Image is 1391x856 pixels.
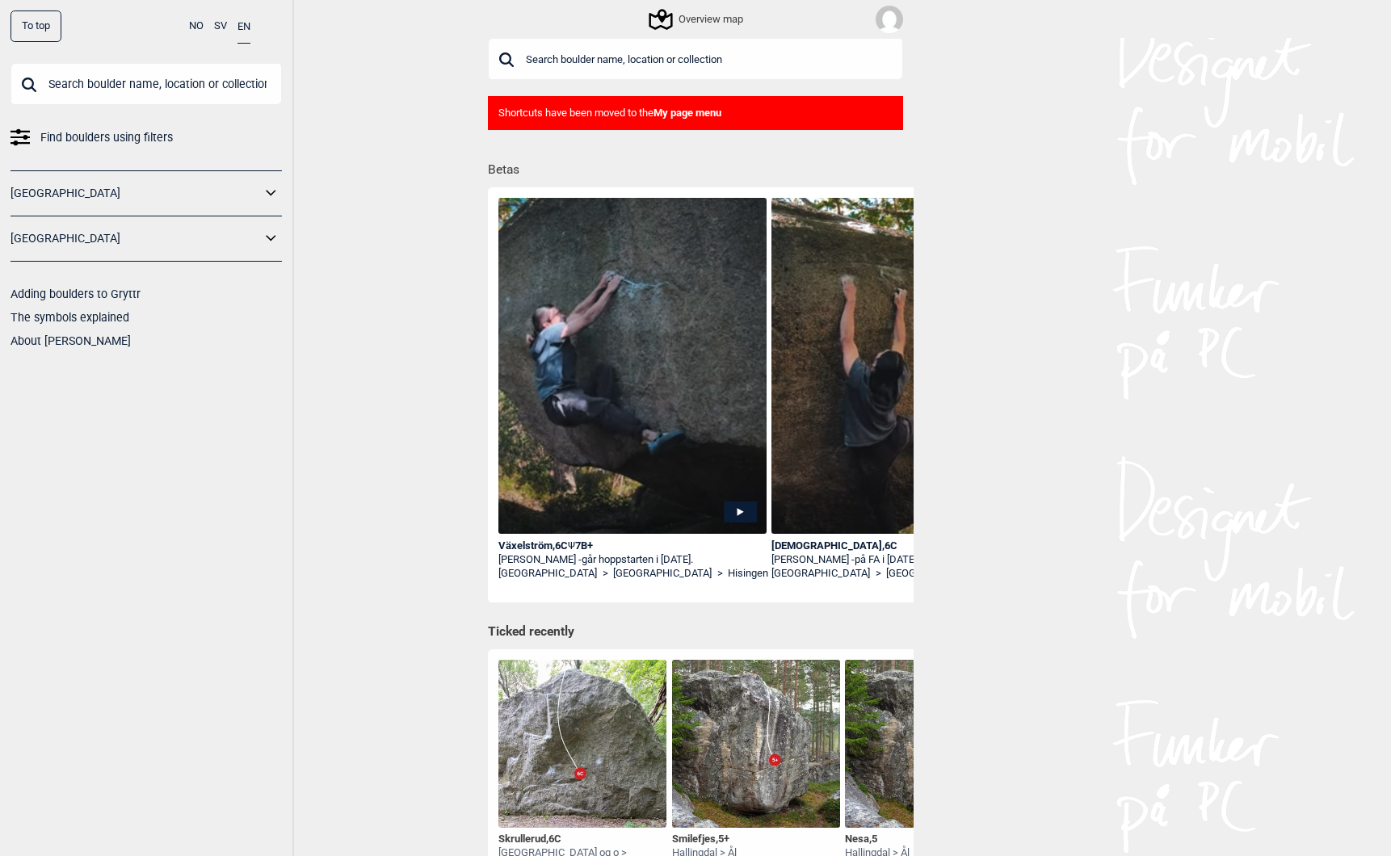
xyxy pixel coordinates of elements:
button: SV [214,10,227,42]
button: EN [237,10,250,44]
span: Ψ [568,539,575,552]
input: Search boulder name, location or collection [11,63,282,105]
img: Marcello pa Vaxelstrom [498,198,767,551]
div: [PERSON_NAME] - [771,553,1040,567]
img: Marcello Martensson pa Huddodaren [771,198,1040,579]
button: NO [189,10,204,42]
a: Find boulders using filters [11,126,282,149]
div: Overview map [651,10,743,29]
img: Nesa 211121 [845,660,1013,828]
input: Search boulder name, location or collection [488,38,903,80]
div: [DEMOGRAPHIC_DATA] , 6C [771,539,1040,553]
span: Find boulders using filters [40,126,173,149]
div: Skrullerud , [498,833,666,846]
span: går hoppstarten i [DATE]. [582,553,693,565]
div: Nesa , [845,833,925,846]
a: [GEOGRAPHIC_DATA] [11,227,261,250]
div: [PERSON_NAME] - [498,553,767,567]
span: > [717,567,723,581]
span: > [876,567,881,581]
span: på FA i [DATE]. [855,553,919,565]
span: 6C [548,833,561,845]
span: 5+ [718,833,729,845]
h1: Betas [488,151,914,179]
a: [GEOGRAPHIC_DATA] [498,567,597,581]
div: Shortcuts have been moved to the [488,96,903,131]
span: 5 [872,833,877,845]
img: User fallback1 [876,6,903,33]
div: Smilefjes , [672,833,752,846]
a: [GEOGRAPHIC_DATA] [613,567,712,581]
div: To top [11,10,61,42]
a: Hisingen [728,567,768,581]
h1: Ticked recently [488,623,903,641]
span: > [603,567,608,581]
a: About [PERSON_NAME] [11,334,131,347]
a: Adding boulders to Gryttr [11,287,141,300]
a: The symbols explained [11,311,129,324]
img: Smilefjes 211121 [672,660,840,828]
img: Skrullerud [498,660,666,828]
div: Växelström , 6C 7B+ [498,539,767,553]
b: My page menu [653,107,721,119]
a: [GEOGRAPHIC_DATA] [771,567,870,581]
a: [GEOGRAPHIC_DATA] [11,182,261,205]
a: [GEOGRAPHIC_DATA] [886,567,985,581]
